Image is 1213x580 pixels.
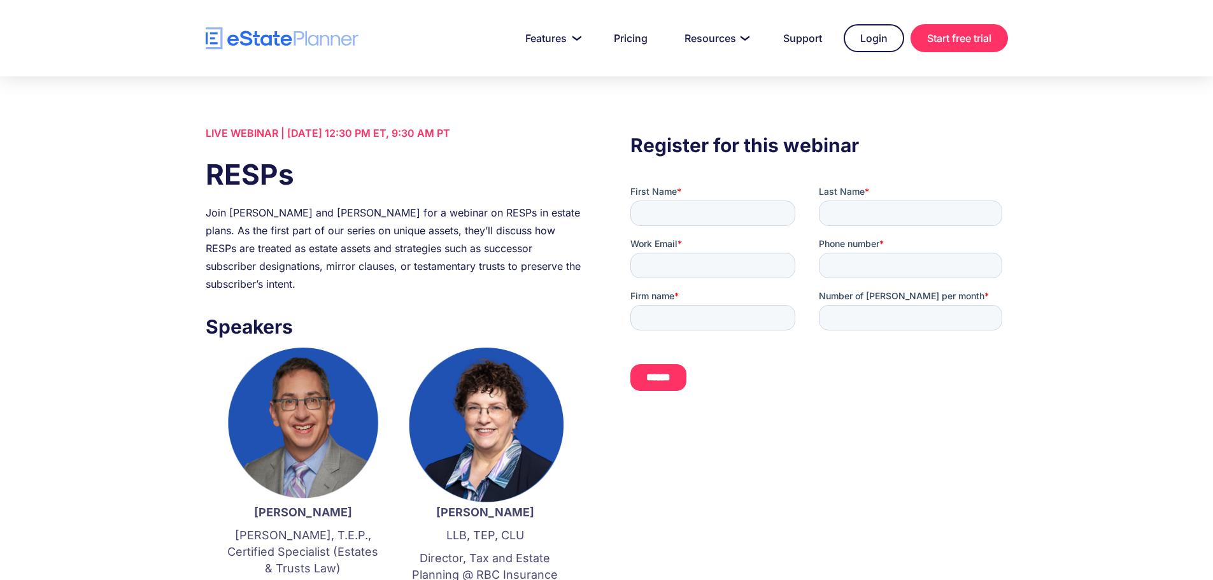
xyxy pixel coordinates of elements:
[844,24,904,52] a: Login
[510,25,592,51] a: Features
[599,25,663,51] a: Pricing
[768,25,837,51] a: Support
[206,312,583,341] h3: Speakers
[206,155,583,194] h1: RESPs
[911,24,1008,52] a: Start free trial
[407,527,564,544] p: LLB, TEP, CLU
[436,506,534,519] strong: [PERSON_NAME]
[630,131,1007,160] h3: Register for this webinar
[630,185,1007,413] iframe: Form 0
[206,27,358,50] a: home
[206,204,583,293] div: Join [PERSON_NAME] and [PERSON_NAME] for a webinar on RESPs in estate plans. As the first part of...
[225,527,381,577] p: [PERSON_NAME], T.E.P., Certified Specialist (Estates & Trusts Law)
[254,506,352,519] strong: [PERSON_NAME]
[206,124,583,142] div: LIVE WEBINAR | [DATE] 12:30 PM ET, 9:30 AM PT
[669,25,762,51] a: Resources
